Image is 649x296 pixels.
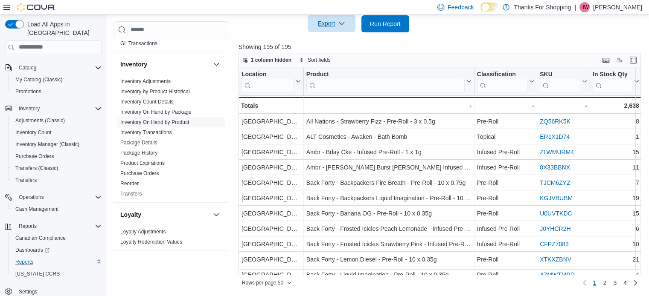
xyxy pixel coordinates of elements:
[15,221,102,231] span: Reports
[120,190,142,197] span: Transfers
[120,181,139,187] a: Reorder
[477,147,534,157] div: Infused Pre-Roll
[120,78,171,85] span: Inventory Adjustments
[12,86,102,97] span: Promotions
[593,279,597,287] span: 1
[306,224,471,234] div: Back Forty - Frosted Icicles Peach Lemonade - Infused Pre-Roll - 5 x 0.5g
[242,70,294,92] div: Location
[308,15,355,32] button: Export
[15,235,66,241] span: Canadian Compliance
[12,127,55,138] a: Inventory Count
[12,75,102,85] span: My Catalog (Classic)
[306,162,471,172] div: Ambr - [PERSON_NAME] Burst [PERSON_NAME] Infused Glass Tip - Infused Pre-Roll - 1 x 1g
[12,204,102,214] span: Cash Management
[15,221,40,231] button: Reports
[628,55,638,65] button: Enter fullscreen
[540,225,570,232] a: J0YHCR2H
[15,63,102,73] span: Catalog
[306,70,471,92] button: Product
[120,229,166,235] a: Loyalty Adjustments
[9,244,105,256] a: Dashboards
[114,76,228,202] div: Inventory
[313,15,350,32] span: Export
[239,43,645,51] p: Showing 195 of 195
[480,3,498,11] input: Dark Mode
[593,70,632,92] div: In Stock Qty
[579,278,590,288] button: Previous page
[120,109,192,115] a: Inventory On Hand by Package
[593,70,632,78] div: In Stock Qty
[540,70,587,92] button: SKU
[120,88,190,95] span: Inventory by Product Historical
[242,208,301,218] div: [GEOGRAPHIC_DATA]
[579,2,590,12] div: Hannah Waugh
[630,278,640,288] a: Next page
[574,2,576,12] p: |
[15,192,102,202] span: Operations
[12,175,102,185] span: Transfers
[12,115,102,126] span: Adjustments (Classic)
[211,258,221,268] button: OCM
[12,233,69,243] a: Canadian Compliance
[593,147,639,157] div: 15
[540,101,587,111] div: -
[477,193,534,203] div: Pre-Roll
[242,116,301,126] div: [GEOGRAPHIC_DATA]
[120,259,134,267] h3: OCM
[540,241,569,247] a: CFPZ7083
[593,162,639,172] div: 11
[120,40,157,46] a: GL Transactions
[601,55,611,65] button: Keyboard shortcuts
[308,57,330,63] span: Sort fields
[580,2,589,12] span: HW
[593,2,642,12] p: [PERSON_NAME]
[120,119,189,126] span: Inventory On Hand by Product
[12,163,61,173] a: Transfers (Classic)
[15,103,43,114] button: Inventory
[477,101,534,111] div: -
[120,180,139,187] span: Reorder
[19,194,44,201] span: Operations
[593,70,639,92] button: In Stock Qty
[15,141,79,148] span: Inventory Manager (Classic)
[593,132,639,142] div: 1
[2,191,105,203] button: Operations
[114,28,228,52] div: Finance
[120,89,190,95] a: Inventory by Product Historical
[477,132,534,142] div: Topical
[477,70,534,92] button: Classification
[120,239,182,245] span: Loyalty Redemption Values
[242,70,294,78] div: Location
[211,210,221,220] button: Loyalty
[603,279,606,287] span: 2
[15,247,49,253] span: Dashboards
[12,204,62,214] a: Cash Management
[120,140,157,146] a: Package Details
[15,129,52,136] span: Inventory Count
[120,119,189,125] a: Inventory On Hand by Product
[120,210,141,219] h3: Loyalty
[15,177,37,184] span: Transfers
[600,276,610,290] a: Page 2 of 4
[15,270,60,277] span: [US_STATE] CCRS
[579,276,640,290] nav: Pagination for preceding grid
[239,278,295,288] button: Rows per page:50
[540,179,570,186] a: TJCM6ZYZ
[477,116,534,126] div: Pre-Roll
[614,55,625,65] button: Display options
[251,57,291,63] span: 1 column hidden
[12,139,83,149] a: Inventory Manager (Classic)
[242,147,301,157] div: [GEOGRAPHIC_DATA]
[477,178,534,188] div: Pre-Roll
[306,254,471,264] div: Back Forty - Lemon Diesel - Pre-Roll - 10 x 0.35g
[370,20,401,28] span: Run Report
[514,2,571,12] p: Thanks For Shopping
[593,208,639,218] div: 15
[593,101,639,111] div: 2,638
[540,149,574,155] a: ZLWMURM4
[12,75,66,85] a: My Catalog (Classic)
[19,223,37,230] span: Reports
[120,60,147,69] h3: Inventory
[242,70,301,92] button: Location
